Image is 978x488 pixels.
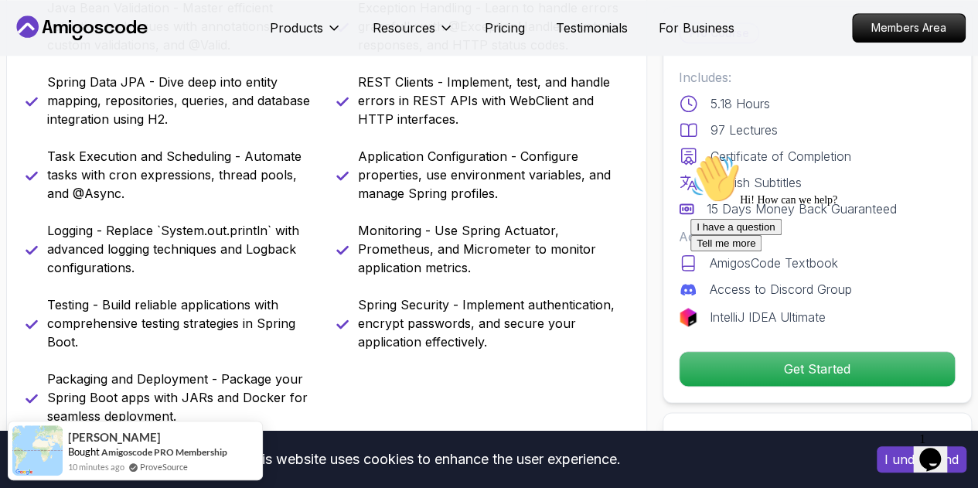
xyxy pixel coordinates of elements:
p: Includes: [679,68,956,87]
button: Resources [373,19,454,49]
span: 10 minutes ago [68,460,124,473]
p: Members Area [853,14,965,42]
p: Spring Data JPA - Dive deep into entity mapping, repositories, queries, and database integration ... [47,73,318,128]
p: Task Execution and Scheduling - Automate tasks with cron expressions, thread pools, and @Async. [47,147,318,203]
h2: Share this Course [679,428,956,450]
p: Certificate of Completion [710,147,851,166]
p: Spring Security - Implement authentication, encrypt passwords, and secure your application effect... [358,295,629,351]
button: Products [270,19,342,49]
a: For Business [659,19,734,37]
p: Get Started [680,352,955,386]
div: 👋Hi! How can we help?I have a questionTell me more [6,6,285,104]
p: 97 Lectures [710,121,778,139]
p: 5.18 Hours [710,94,770,113]
button: Accept cookies [877,446,966,473]
p: Monitoring - Use Spring Actuator, Prometheus, and Micrometer to monitor application metrics. [358,221,629,277]
p: REST Clients - Implement, test, and handle errors in REST APIs with WebClient and HTTP interfaces. [358,73,629,128]
button: I have a question [6,71,97,87]
img: jetbrains logo [679,308,697,326]
a: Members Area [852,13,966,43]
a: Pricing [485,19,525,37]
button: Tell me more [6,87,77,104]
span: Bought [68,445,100,458]
a: ProveSource [140,460,188,473]
a: Amigoscode PRO Membership [101,446,227,458]
p: Products [270,19,323,37]
p: Testing - Build reliable applications with comprehensive testing strategies in Spring Boot. [47,295,318,351]
img: :wave: [6,6,56,56]
img: provesource social proof notification image [12,425,63,476]
p: Access to: [679,227,956,246]
p: Resources [373,19,435,37]
a: Testimonials [556,19,628,37]
p: Packaging and Deployment - Package your Spring Boot apps with JARs and Docker for seamless deploy... [47,370,318,425]
div: This website uses cookies to enhance the user experience. [12,442,854,476]
span: [PERSON_NAME] [68,431,161,444]
iframe: chat widget [684,148,963,418]
p: Application Configuration - Configure properties, use environment variables, and manage Spring pr... [358,147,629,203]
p: Logging - Replace `System.out.println` with advanced logging techniques and Logback configurations. [47,221,318,277]
span: Hi! How can we help? [6,46,153,58]
button: Get Started [679,351,956,387]
iframe: chat widget [913,426,963,473]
